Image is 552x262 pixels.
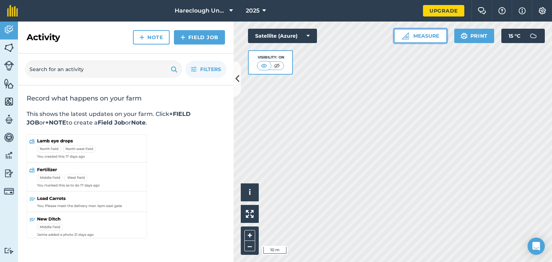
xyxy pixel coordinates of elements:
img: svg+xml;base64,PHN2ZyB4bWxucz0iaHR0cDovL3d3dy53My5vcmcvMjAwMC9zdmciIHdpZHRoPSI1MCIgaGVpZ2h0PSI0MC... [259,62,268,69]
span: i [249,188,251,197]
input: Search for an activity [25,61,182,78]
div: Open Intercom Messenger [528,238,545,255]
img: Two speech bubbles overlapping with the left bubble in the forefront [478,7,486,14]
img: svg+xml;base64,PD94bWwgdmVyc2lvbj0iMS4wIiBlbmNvZGluZz0idXRmLTgiPz4KPCEtLSBHZW5lcmF0b3I6IEFkb2JlIE... [526,29,540,43]
div: Visibility: On [257,55,284,60]
a: Note [133,30,170,45]
img: svg+xml;base64,PHN2ZyB4bWxucz0iaHR0cDovL3d3dy53My5vcmcvMjAwMC9zdmciIHdpZHRoPSIxOSIgaGVpZ2h0PSIyNC... [461,32,468,40]
button: 15 °C [501,29,545,43]
span: 2025 [246,6,259,15]
button: Measure [394,29,447,43]
span: Filters [200,65,221,73]
h2: Record what happens on your farm [27,94,225,103]
img: Ruler icon [402,32,409,39]
strong: +NOTE [45,119,66,126]
button: Print [454,29,494,43]
a: Field Job [174,30,225,45]
img: svg+xml;base64,PHN2ZyB4bWxucz0iaHR0cDovL3d3dy53My5vcmcvMjAwMC9zdmciIHdpZHRoPSI1NiIgaGVpZ2h0PSI2MC... [4,96,14,107]
img: fieldmargin Logo [7,5,18,17]
h2: Activity [27,32,60,43]
a: Upgrade [423,5,464,17]
button: – [244,241,255,251]
img: svg+xml;base64,PD94bWwgdmVyc2lvbj0iMS4wIiBlbmNvZGluZz0idXRmLTgiPz4KPCEtLSBHZW5lcmF0b3I6IEFkb2JlIE... [4,114,14,125]
img: A cog icon [538,7,547,14]
img: A question mark icon [498,7,506,14]
img: svg+xml;base64,PHN2ZyB4bWxucz0iaHR0cDovL3d3dy53My5vcmcvMjAwMC9zdmciIHdpZHRoPSI1MCIgaGVpZ2h0PSI0MC... [272,62,281,69]
img: svg+xml;base64,PD94bWwgdmVyc2lvbj0iMS4wIiBlbmNvZGluZz0idXRmLTgiPz4KPCEtLSBHZW5lcmF0b3I6IEFkb2JlIE... [4,24,14,35]
img: svg+xml;base64,PD94bWwgdmVyc2lvbj0iMS4wIiBlbmNvZGluZz0idXRmLTgiPz4KPCEtLSBHZW5lcmF0b3I6IEFkb2JlIE... [4,132,14,143]
img: svg+xml;base64,PHN2ZyB4bWxucz0iaHR0cDovL3d3dy53My5vcmcvMjAwMC9zdmciIHdpZHRoPSIxNCIgaGVpZ2h0PSIyNC... [180,33,185,42]
img: svg+xml;base64,PHN2ZyB4bWxucz0iaHR0cDovL3d3dy53My5vcmcvMjAwMC9zdmciIHdpZHRoPSIxOSIgaGVpZ2h0PSIyNC... [171,65,178,74]
button: + [244,230,255,241]
img: svg+xml;base64,PHN2ZyB4bWxucz0iaHR0cDovL3d3dy53My5vcmcvMjAwMC9zdmciIHdpZHRoPSIxNCIgaGVpZ2h0PSIyNC... [139,33,144,42]
button: i [241,183,259,201]
img: svg+xml;base64,PHN2ZyB4bWxucz0iaHR0cDovL3d3dy53My5vcmcvMjAwMC9zdmciIHdpZHRoPSI1NiIgaGVpZ2h0PSI2MC... [4,78,14,89]
img: svg+xml;base64,PD94bWwgdmVyc2lvbj0iMS4wIiBlbmNvZGluZz0idXRmLTgiPz4KPCEtLSBHZW5lcmF0b3I6IEFkb2JlIE... [4,61,14,71]
img: svg+xml;base64,PD94bWwgdmVyc2lvbj0iMS4wIiBlbmNvZGluZz0idXRmLTgiPz4KPCEtLSBHZW5lcmF0b3I6IEFkb2JlIE... [4,150,14,161]
p: This shows the latest updates on your farm. Click or to create a or . [27,110,225,127]
button: Filters [185,61,226,78]
span: Hareclough Unmarked [175,6,226,15]
img: Four arrows, one pointing top left, one top right, one bottom right and the last bottom left [246,210,254,218]
img: svg+xml;base64,PD94bWwgdmVyc2lvbj0iMS4wIiBlbmNvZGluZz0idXRmLTgiPz4KPCEtLSBHZW5lcmF0b3I6IEFkb2JlIE... [4,186,14,196]
button: Satellite (Azure) [248,29,317,43]
strong: Field Job [98,119,125,126]
strong: Note [131,119,146,126]
img: svg+xml;base64,PHN2ZyB4bWxucz0iaHR0cDovL3d3dy53My5vcmcvMjAwMC9zdmciIHdpZHRoPSI1NiIgaGVpZ2h0PSI2MC... [4,42,14,53]
span: 15 ° C [509,29,520,43]
img: svg+xml;base64,PHN2ZyB4bWxucz0iaHR0cDovL3d3dy53My5vcmcvMjAwMC9zdmciIHdpZHRoPSIxNyIgaGVpZ2h0PSIxNy... [519,6,526,15]
img: svg+xml;base64,PD94bWwgdmVyc2lvbj0iMS4wIiBlbmNvZGluZz0idXRmLTgiPz4KPCEtLSBHZW5lcmF0b3I6IEFkb2JlIE... [4,247,14,254]
img: svg+xml;base64,PD94bWwgdmVyc2lvbj0iMS4wIiBlbmNvZGluZz0idXRmLTgiPz4KPCEtLSBHZW5lcmF0b3I6IEFkb2JlIE... [4,168,14,179]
